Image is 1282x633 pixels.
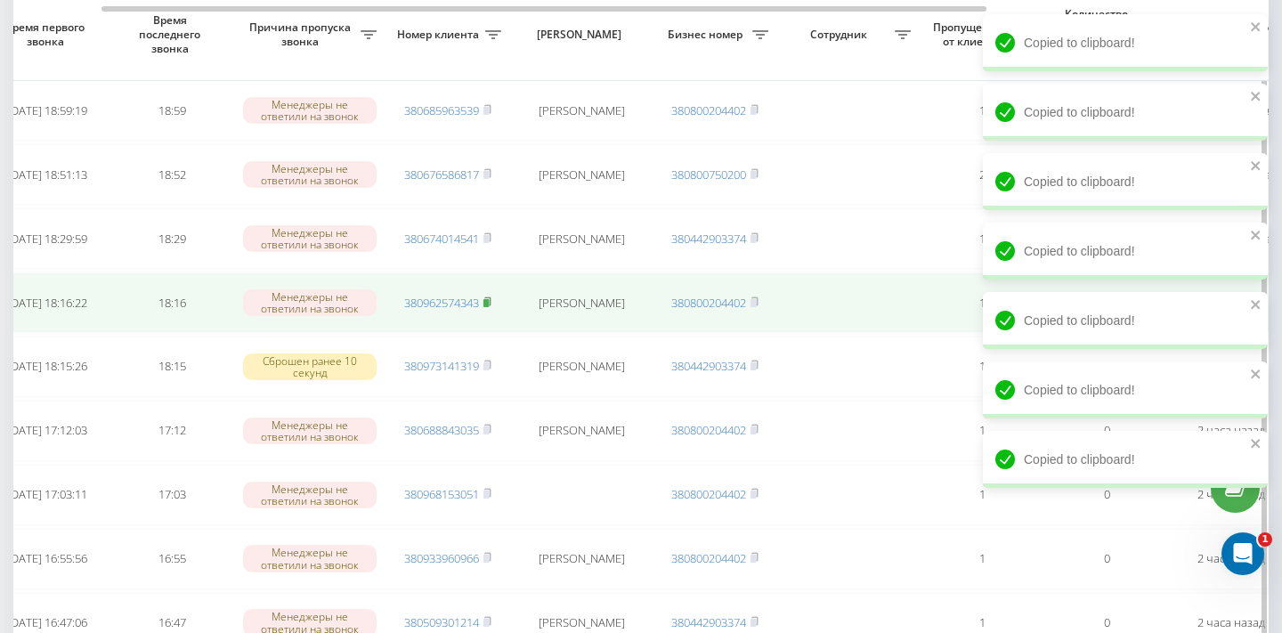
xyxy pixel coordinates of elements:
span: Бизнес номер [661,28,752,42]
div: Copied to clipboard! [983,361,1268,418]
div: Copied to clipboard! [983,431,1268,488]
a: 380800204402 [671,422,746,438]
span: 1 [1258,532,1272,547]
td: 2 [920,144,1044,205]
a: 380933960966 [404,550,479,566]
td: 18:52 [110,144,234,205]
div: Менеджеры не ответили на звонок [243,289,377,316]
button: close [1250,89,1262,106]
td: 16:55 [110,529,234,589]
div: Copied to clipboard! [983,14,1268,71]
div: Менеджеры не ответили на звонок [243,97,377,124]
button: close [1250,228,1262,245]
span: Номер клиента [394,28,485,42]
td: [PERSON_NAME] [510,208,653,269]
td: [PERSON_NAME] [510,272,653,333]
td: [PERSON_NAME] [510,337,653,397]
td: 18:15 [110,337,234,397]
iframe: Intercom live chat [1221,532,1264,575]
a: 380676586817 [404,166,479,183]
a: 380442903374 [671,614,746,630]
td: 1 [920,272,1044,333]
td: [PERSON_NAME] [510,80,653,141]
a: 380962574343 [404,295,479,311]
a: 380509301214 [404,614,479,630]
td: [PERSON_NAME] [510,144,653,205]
div: Менеджеры не ответили на звонок [243,482,377,508]
a: 380800750200 [671,166,746,183]
button: close [1250,158,1262,175]
span: Пропущенных от клиента [929,20,1019,48]
div: Менеджеры не ответили на звонок [243,225,377,252]
div: Copied to clipboard! [983,223,1268,280]
div: Сброшен ранее 10 секунд [243,353,377,380]
a: 380688843035 [404,422,479,438]
td: [PERSON_NAME] [510,529,653,589]
td: [PERSON_NAME] [510,401,653,461]
div: Менеджеры не ответили на звонок [243,418,377,444]
span: Сотрудник [786,28,895,42]
a: 380800204402 [671,295,746,311]
a: 380674014541 [404,231,479,247]
td: 18:59 [110,80,234,141]
td: 1 [920,401,1044,461]
span: [PERSON_NAME] [525,28,637,42]
button: close [1250,297,1262,314]
button: close [1250,436,1262,453]
td: 1 [920,80,1044,141]
a: 380800204402 [671,102,746,118]
a: 380968153051 [404,486,479,502]
button: close [1250,367,1262,384]
td: 17:03 [110,465,234,525]
button: close [1250,20,1262,37]
td: 18:29 [110,208,234,269]
td: 1 [920,529,1044,589]
div: Copied to clipboard! [983,84,1268,141]
td: 0 [1044,529,1169,589]
div: Copied to clipboard! [983,153,1268,210]
div: Copied to clipboard! [983,292,1268,349]
a: 380800204402 [671,486,746,502]
a: 380442903374 [671,231,746,247]
div: Менеджеры не ответили на звонок [243,545,377,572]
a: 380800204402 [671,550,746,566]
td: 1 [920,465,1044,525]
a: 380442903374 [671,358,746,374]
td: 1 [920,337,1044,397]
div: Менеджеры не ответили на звонок [243,161,377,188]
td: 17:12 [110,401,234,461]
td: 1 [920,208,1044,269]
a: 380685963539 [404,102,479,118]
span: Время последнего звонка [124,13,220,55]
span: Причина пропуска звонка [243,20,361,48]
a: 380973141319 [404,358,479,374]
td: 18:16 [110,272,234,333]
